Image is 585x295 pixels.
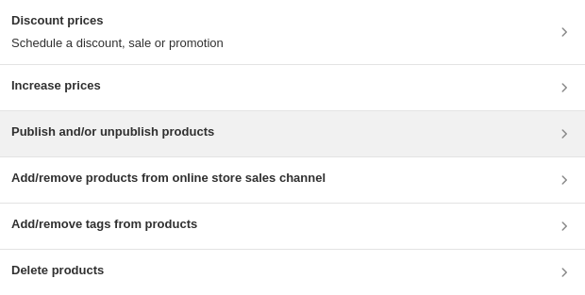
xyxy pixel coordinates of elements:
[11,215,197,234] h3: Add/remove tags from products
[11,123,214,141] h3: Publish and/or unpublish products
[11,34,224,53] p: Schedule a discount, sale or promotion
[11,11,224,30] h3: Discount prices
[11,76,101,95] h3: Increase prices
[11,261,104,280] h3: Delete products
[11,169,326,188] h3: Add/remove products from online store sales channel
